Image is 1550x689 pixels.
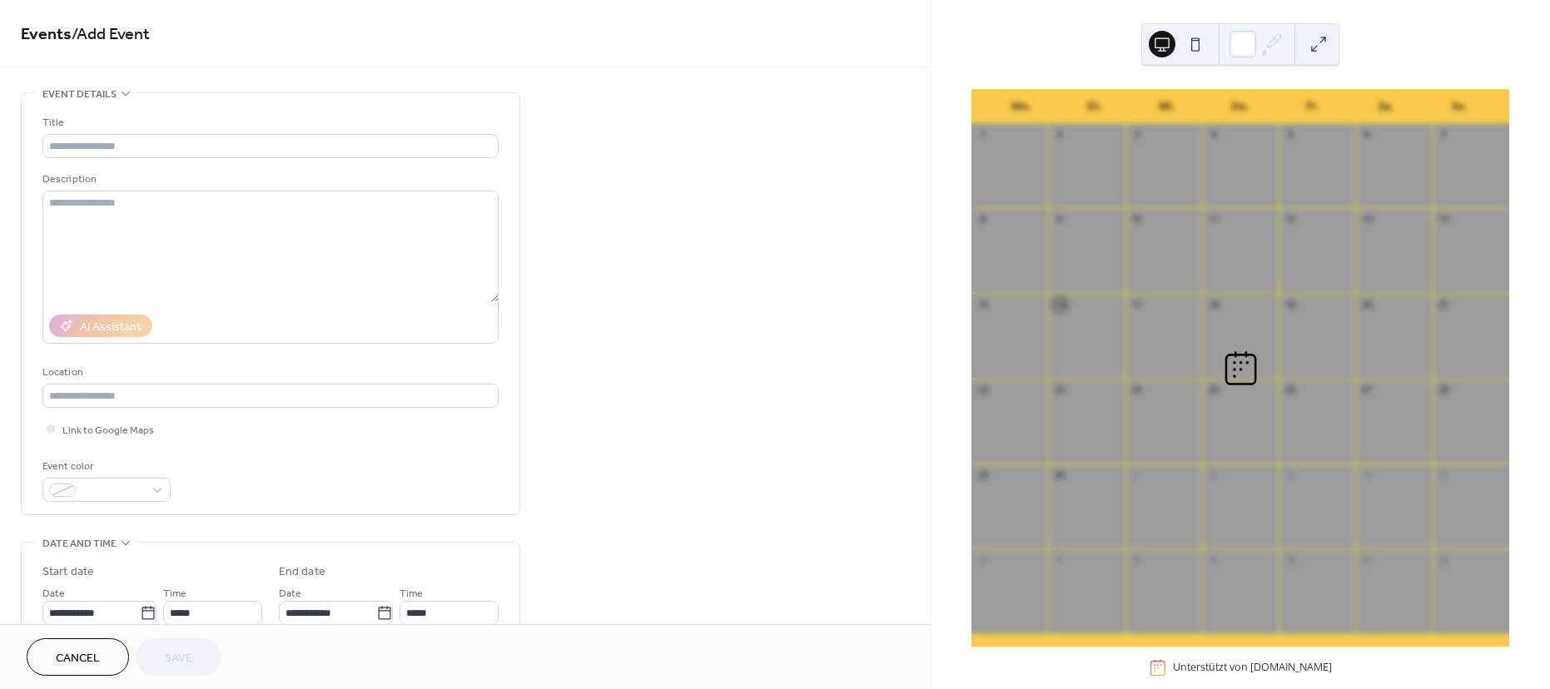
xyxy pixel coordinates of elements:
[72,18,150,51] span: / Add Event
[1284,213,1296,226] div: 12
[1053,213,1066,226] div: 9
[1350,90,1423,123] div: Sa.
[27,638,129,676] button: Cancel
[400,585,423,602] span: Time
[279,563,325,581] div: End date
[1284,553,1296,566] div: 10
[1204,90,1277,123] div: Do.
[1284,128,1296,141] div: 5
[42,585,65,602] span: Date
[1131,90,1205,123] div: Mi.
[976,468,989,481] div: 29
[1360,384,1373,396] div: 27
[1130,468,1143,481] div: 1
[976,298,989,310] div: 15
[976,553,989,566] div: 6
[1423,90,1496,123] div: So.
[1207,384,1220,396] div: 25
[42,364,495,381] div: Location
[1173,661,1332,675] div: Unterstützt von
[1207,128,1220,141] div: 4
[1438,468,1450,481] div: 5
[1250,661,1332,675] a: [DOMAIN_NAME]
[1284,384,1296,396] div: 26
[1053,384,1066,396] div: 23
[62,422,154,439] span: Link to Google Maps
[42,458,167,475] div: Event color
[1130,298,1143,310] div: 17
[56,650,100,667] span: Cancel
[1360,213,1373,226] div: 13
[1130,128,1143,141] div: 3
[976,213,989,226] div: 8
[1053,298,1066,310] div: 16
[1053,128,1066,141] div: 2
[1438,553,1450,566] div: 12
[1360,128,1373,141] div: 6
[1438,213,1450,226] div: 14
[163,585,186,602] span: Time
[1207,298,1220,310] div: 18
[1130,384,1143,396] div: 24
[42,563,94,581] div: Start date
[1360,553,1373,566] div: 11
[976,384,989,396] div: 22
[1207,213,1220,226] div: 11
[1130,213,1143,226] div: 10
[1277,90,1350,123] div: Fr.
[1053,553,1066,566] div: 7
[1360,468,1373,481] div: 4
[1438,384,1450,396] div: 28
[1207,468,1220,481] div: 2
[985,90,1058,123] div: Mo.
[1284,468,1296,481] div: 3
[1207,553,1220,566] div: 9
[1053,468,1066,481] div: 30
[976,128,989,141] div: 1
[1130,553,1143,566] div: 8
[42,114,495,131] div: Title
[1438,128,1450,141] div: 7
[279,585,301,602] span: Date
[21,18,72,51] a: Events
[1360,298,1373,310] div: 20
[42,86,117,103] span: Event details
[42,535,117,553] span: Date and time
[42,171,495,188] div: Description
[1058,90,1131,123] div: Di.
[1438,298,1450,310] div: 21
[1284,298,1296,310] div: 19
